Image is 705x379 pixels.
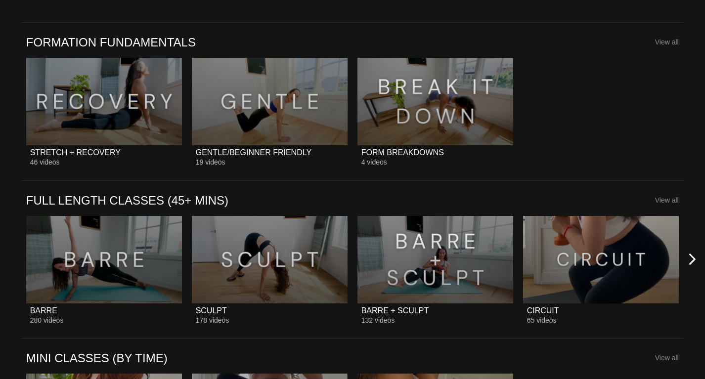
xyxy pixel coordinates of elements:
[357,58,513,166] a: FORM BREAKDOWNSFORM BREAKDOWNS4 videos
[361,148,444,157] div: FORM BREAKDOWNS
[192,216,348,324] a: SCULPTSCULPT178 videos
[361,306,429,315] div: BARRE + SCULPT
[30,158,60,166] span: 46 videos
[196,306,227,315] div: SCULPT
[30,316,64,324] span: 280 videos
[196,316,229,324] span: 178 videos
[523,216,679,324] a: CIRCUITCIRCUIT65 videos
[527,306,559,315] div: CIRCUIT
[26,193,228,208] a: FULL LENGTH CLASSES (45+ MINS)
[26,35,196,50] a: FORMATION FUNDAMENTALS
[196,148,311,157] div: GENTLE/BEGINNER FRIENDLY
[26,216,182,324] a: BARREBARRE280 videos
[30,148,121,157] div: STRETCH + RECOVERY
[655,354,679,362] a: View all
[196,158,225,166] span: 19 videos
[527,316,557,324] span: 65 videos
[361,316,395,324] span: 132 videos
[655,38,679,46] a: View all
[26,58,182,166] a: STRETCH + RECOVERYSTRETCH + RECOVERY46 videos
[357,216,513,324] a: BARRE + SCULPTBARRE + SCULPT132 videos
[26,350,168,366] a: MINI CLASSES (BY TIME)
[655,196,679,204] a: View all
[30,306,57,315] div: BARRE
[192,58,348,166] a: GENTLE/BEGINNER FRIENDLYGENTLE/BEGINNER FRIENDLY19 videos
[361,158,387,166] span: 4 videos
